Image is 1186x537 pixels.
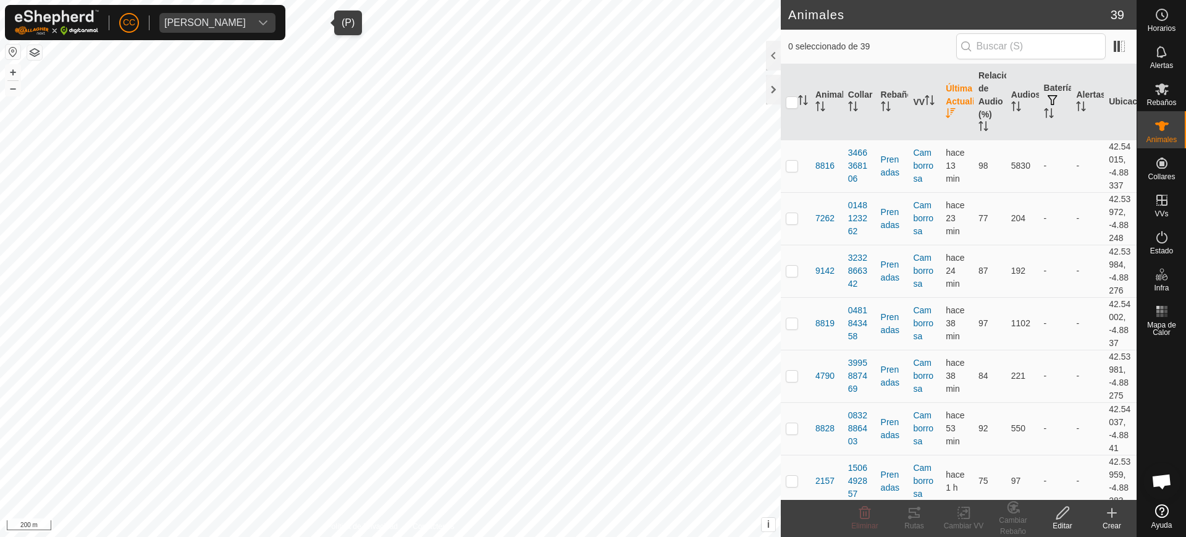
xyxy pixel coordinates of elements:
p-sorticon: Activar para ordenar [946,110,956,120]
span: Mapa de Calor [1140,321,1183,336]
button: – [6,81,20,96]
a: Camborrosa [913,358,933,394]
span: 2 sept 2025, 11:37 [946,200,964,236]
input: Buscar (S) [956,33,1106,59]
th: Collar [843,64,876,140]
th: Rebaño [876,64,909,140]
div: dropdown trigger [251,13,275,33]
td: - [1039,402,1072,455]
a: Camborrosa [913,200,933,236]
span: 2 sept 2025, 11:37 [946,253,964,289]
span: 0 seleccionado de 39 [788,40,956,53]
a: Camborrosa [913,410,933,446]
div: 1506492857 [848,462,871,501]
span: 84 [978,371,988,381]
td: - [1071,350,1104,402]
span: Estado [1150,247,1173,255]
th: VV [908,64,941,140]
p-sorticon: Activar para ordenar [798,97,808,107]
span: 92 [978,423,988,433]
div: Prenadas [881,363,904,389]
span: 8816 [815,159,835,172]
span: 77 [978,213,988,223]
div: 3995887469 [848,357,871,395]
span: i [767,519,770,530]
span: Eliminar [851,522,878,530]
span: Animales [1146,136,1177,143]
button: i [762,518,775,531]
p-sorticon: Activar para ordenar [848,103,858,113]
span: Ayuda [1151,522,1172,529]
td: 42.54015, -4.88337 [1104,140,1137,192]
th: Relación de Audio (%) [974,64,1006,140]
td: 192 [1006,245,1039,297]
span: 9142 [815,264,835,277]
span: 75 [978,476,988,486]
td: - [1039,297,1072,350]
th: Animal [810,64,843,140]
td: 42.53981, -4.88275 [1104,350,1137,402]
div: Cambiar Rebaño [988,515,1038,537]
span: 8828 [815,422,835,435]
span: Rebaños [1146,99,1176,106]
a: Camborrosa [913,148,933,184]
span: 2 sept 2025, 10:38 [946,470,964,493]
td: 5830 [1006,140,1039,192]
td: - [1071,455,1104,507]
span: 2 sept 2025, 11:22 [946,305,964,341]
td: 42.53972, -4.88248 [1104,192,1137,245]
td: 204 [1006,192,1039,245]
div: 0832886403 [848,409,871,448]
span: Alertas [1150,62,1173,69]
img: Logo Gallagher [15,10,99,35]
p-sorticon: Activar para ordenar [881,103,891,113]
button: Restablecer Mapa [6,44,20,59]
td: 550 [1006,402,1039,455]
span: CC [123,16,135,29]
td: - [1039,245,1072,297]
th: Última Actualización [941,64,974,140]
div: Rutas [889,520,939,531]
a: Política de Privacidad [327,521,398,532]
span: Infra [1154,284,1169,292]
span: 2 sept 2025, 11:48 [946,148,964,184]
h2: Animales [788,7,1111,22]
div: Prenadas [881,468,904,494]
span: 8819 [815,317,835,330]
span: 39 [1111,6,1124,24]
span: 4790 [815,370,835,383]
td: 1102 [1006,297,1039,350]
td: 42.53984, -4.88276 [1104,245,1137,297]
div: [PERSON_NAME] [164,18,246,28]
td: - [1039,140,1072,192]
td: - [1071,140,1104,192]
div: 3466368106 [848,146,871,185]
span: 2 sept 2025, 11:07 [946,410,964,446]
div: 0481843458 [848,304,871,343]
div: Prenadas [881,153,904,179]
a: Camborrosa [913,305,933,341]
td: - [1039,192,1072,245]
td: - [1039,455,1072,507]
a: Contáctenos [413,521,454,532]
p-sorticon: Activar para ordenar [815,103,825,113]
p-sorticon: Activar para ordenar [925,97,935,107]
p-sorticon: Activar para ordenar [1076,103,1086,113]
td: - [1071,297,1104,350]
span: 97 [978,318,988,328]
a: Camborrosa [913,463,933,499]
div: 3232866342 [848,252,871,290]
td: - [1071,402,1104,455]
span: 7262 [815,212,835,225]
button: Capas del Mapa [27,45,42,60]
p-sorticon: Activar para ordenar [1044,110,1054,120]
span: ALBINO APARICIO MARTINEZ [159,13,251,33]
td: - [1039,350,1072,402]
a: Chat abierto [1143,463,1180,500]
td: - [1071,192,1104,245]
th: Audios [1006,64,1039,140]
span: Collares [1148,173,1175,180]
a: Camborrosa [913,253,933,289]
td: 42.53959, -4.88283 [1104,455,1137,507]
div: Prenadas [881,416,904,442]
